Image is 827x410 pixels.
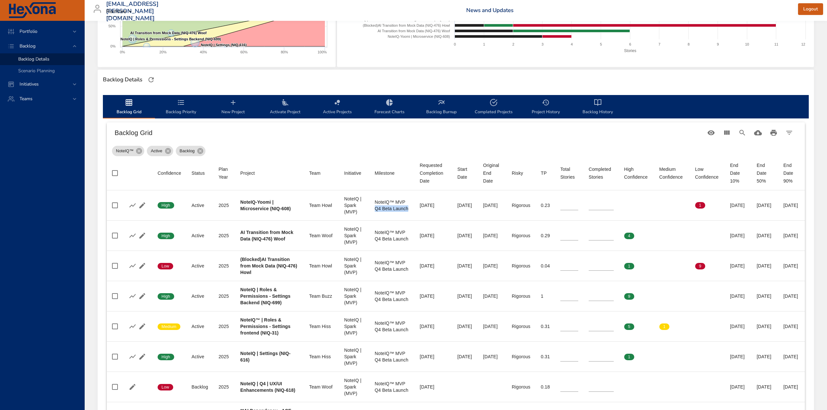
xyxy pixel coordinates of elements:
div: End Date 10% [730,161,746,185]
div: [DATE] [783,384,800,390]
span: Initiatives [14,81,44,87]
span: Team [309,169,333,177]
div: Risky [512,169,523,177]
div: [DATE] [730,263,746,269]
div: Active [191,293,208,299]
div: NoteIQ™ [112,146,144,156]
div: 0.29 [541,232,550,239]
div: Table Toolbar [107,122,805,143]
text: NoteIQ-Yoomi | Microservice (NIQ-608) [387,34,450,38]
div: [DATE] [483,293,501,299]
div: [DATE] [757,384,773,390]
div: Confidence [158,169,181,177]
button: Edit Project Details [128,382,137,392]
span: Active Projects [315,99,359,116]
button: Edit Project Details [137,261,147,271]
span: Start Date [457,165,473,181]
div: Sort [240,169,255,177]
div: 2025 [218,263,230,269]
text: 7 [658,42,660,46]
div: [DATE] [483,202,501,209]
b: NoteIQ | Settings (NIQ-616) [240,351,290,362]
text: NoteIQ | Roles & Permissions - Settings Backend (NIQ-699) [120,37,221,41]
span: Completed Projects [471,99,516,116]
div: [DATE] [483,323,501,330]
span: Project History [524,99,568,116]
text: 5 [600,42,602,46]
div: 1 [541,293,550,299]
text: (Blocked)AI Transition from Mock Data (NIQ-476) Howl [363,23,450,27]
div: NoteIQ | Spark (MVP) [344,256,364,276]
div: [DATE] [483,353,501,360]
span: Activate Project [263,99,307,116]
button: Show Burnup [128,200,137,210]
text: 3 [541,42,543,46]
div: TP [541,169,547,177]
a: News and Updates [466,7,513,14]
b: NoteIQ | Roles & Permissions - Settings Backend (NIQ-699) [240,287,290,305]
span: 1 [624,354,634,360]
span: Forecast Charts [367,99,412,116]
span: Backlog Burnup [419,99,464,116]
div: [DATE] [420,263,447,269]
text: 8 [688,42,690,46]
div: NoteIQ™ MVP Q4 Beta Launch [375,199,409,212]
button: View Columns [719,125,735,141]
span: 0 [695,294,705,299]
span: Original End Date [483,161,501,185]
span: Low [158,263,173,269]
div: Team Hiss [309,323,333,330]
div: [DATE] [757,232,773,239]
button: Refresh Page [146,75,156,85]
div: Backlog Details [101,75,144,85]
span: High [158,233,174,239]
div: Raintree [106,7,134,17]
div: Plan Year [218,165,230,181]
div: Sort [218,165,230,181]
span: 0 [659,263,669,269]
span: Total Stories [560,165,578,181]
div: NoteIQ | Spark (MVP) [344,226,364,245]
span: TP [541,169,550,177]
div: Sort [624,165,649,181]
div: Backlog [176,146,205,156]
text: 9 [717,42,719,46]
div: [DATE] [730,323,746,330]
div: Sort [695,165,720,181]
span: High [158,294,174,299]
div: [DATE] [457,232,473,239]
div: Sort [420,161,447,185]
span: High [158,354,174,360]
div: NoteIQ | Spark (MVP) [344,317,364,336]
div: NoteIQ™ MVP Q4 Beta Launch [375,290,409,303]
text: 20% [160,50,167,54]
span: 0 [659,294,669,299]
div: 2025 [218,353,230,360]
div: Team [309,169,320,177]
text: 50% [108,24,116,28]
div: Sort [512,169,523,177]
text: 1 [483,42,485,46]
span: 0 [695,354,705,360]
div: [DATE] [420,353,447,360]
div: Active [191,263,208,269]
button: Edit Project Details [137,291,147,301]
div: 2025 [218,384,230,390]
div: Project [240,169,255,177]
div: Low Confidence [695,165,720,181]
div: Rigorous [512,202,530,209]
button: Filter Table [781,125,797,141]
div: [DATE] [730,384,746,390]
div: 0.04 [541,263,550,269]
span: 0 [624,202,634,208]
button: Show Burnup [128,261,137,271]
button: Edit Project Details [137,200,147,210]
button: Show Burnup [128,291,137,301]
button: Download CSV [750,125,766,141]
div: Active [191,353,208,360]
text: AI Transition from Mock Data (NIQ-476) Woof [130,31,207,35]
span: 5 [624,324,634,330]
h3: [EMAIL_ADDRESS][PERSON_NAME][DOMAIN_NAME] [106,1,159,22]
div: Rigorous [512,232,530,239]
